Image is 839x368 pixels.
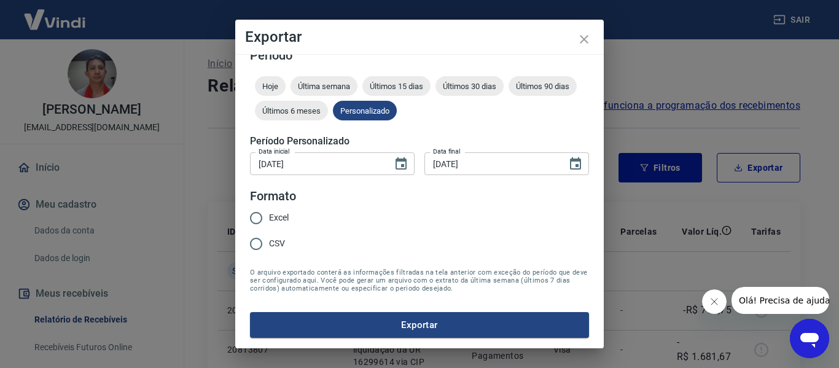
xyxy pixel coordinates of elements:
[569,25,599,54] button: close
[732,287,829,314] iframe: Mensagem da empresa
[7,9,103,18] span: Olá! Precisa de ajuda?
[250,268,589,292] span: O arquivo exportado conterá as informações filtradas na tela anterior com exceção do período que ...
[250,187,296,205] legend: Formato
[389,152,413,176] button: Choose date, selected date is 1 de abr de 2025
[255,82,286,91] span: Hoje
[269,237,285,250] span: CSV
[435,82,504,91] span: Últimos 30 dias
[424,152,558,175] input: DD/MM/YYYY
[255,101,328,120] div: Últimos 6 meses
[291,82,357,91] span: Última semana
[702,289,727,314] iframe: Fechar mensagem
[333,106,397,115] span: Personalizado
[255,76,286,96] div: Hoje
[245,29,594,44] h4: Exportar
[291,76,357,96] div: Última semana
[509,82,577,91] span: Últimos 90 dias
[259,147,290,156] label: Data inicial
[362,76,431,96] div: Últimos 15 dias
[433,147,461,156] label: Data final
[435,76,504,96] div: Últimos 30 dias
[362,82,431,91] span: Últimos 15 dias
[333,101,397,120] div: Personalizado
[509,76,577,96] div: Últimos 90 dias
[563,152,588,176] button: Choose date, selected date is 30 de abr de 2025
[255,106,328,115] span: Últimos 6 meses
[269,211,289,224] span: Excel
[250,135,589,147] h5: Período Personalizado
[250,312,589,338] button: Exportar
[790,319,829,358] iframe: Botão para abrir a janela de mensagens
[250,152,384,175] input: DD/MM/YYYY
[250,49,589,61] h5: Período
